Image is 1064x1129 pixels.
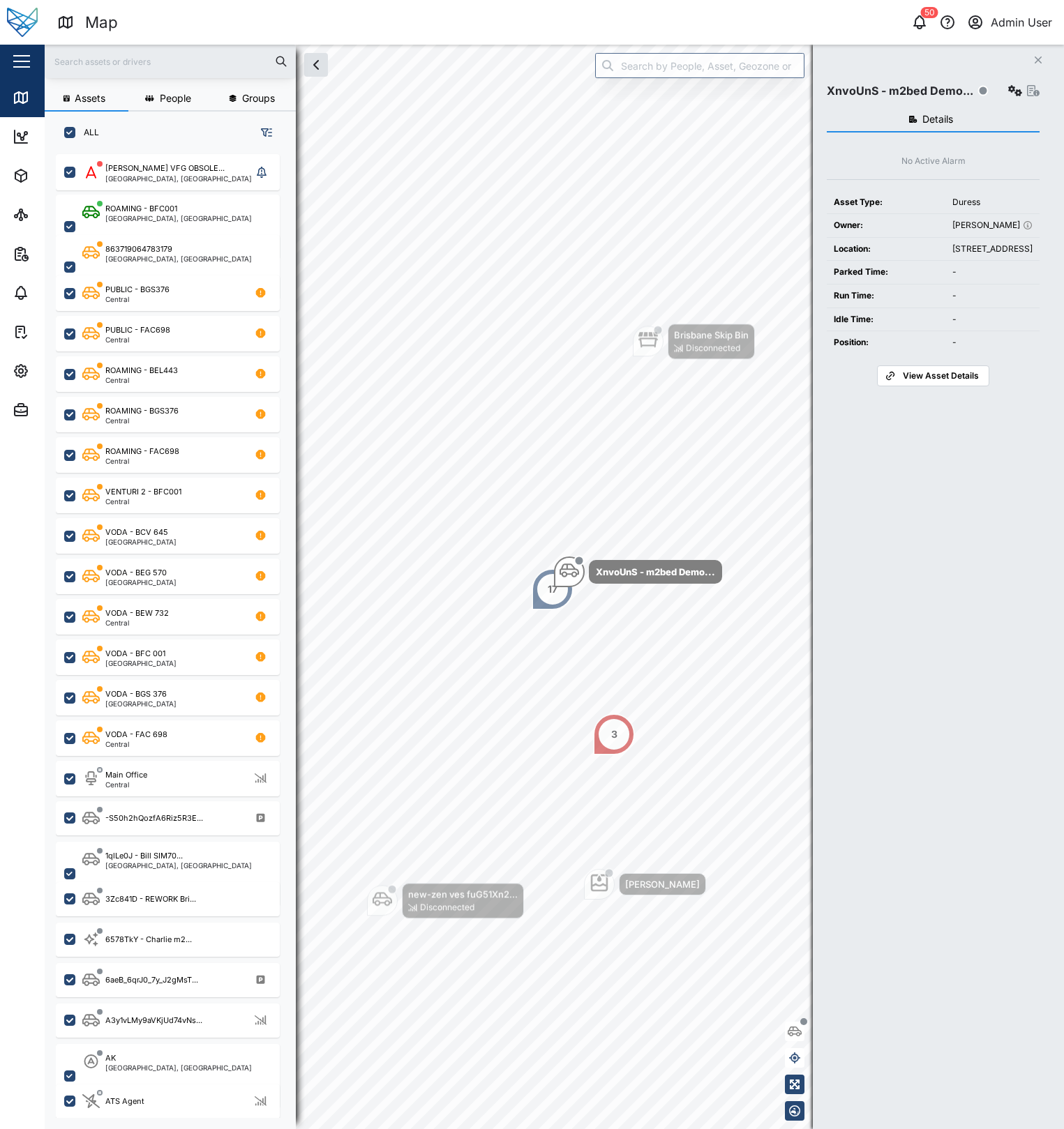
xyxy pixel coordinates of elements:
div: Admin [36,402,77,418]
div: PUBLIC - FAC698 [105,324,170,336]
div: Sites [36,207,70,222]
div: Dashboard [36,129,99,144]
div: [GEOGRAPHIC_DATA], [GEOGRAPHIC_DATA] [105,862,252,869]
div: 1qlLe0J - Bill SIM70... [105,850,183,862]
div: ATS Agent [105,1096,144,1107]
div: Reports [36,246,84,262]
div: VODA - BFC 001 [105,648,165,660]
div: Map marker [633,324,755,359]
div: [GEOGRAPHIC_DATA], [GEOGRAPHIC_DATA] [105,1064,252,1071]
div: VODA - BEW 732 [105,607,169,619]
div: Central [105,498,181,505]
div: new-zen ves fuG51Xn2... [408,887,518,901]
canvas: Map [45,45,1064,1129]
div: [PERSON_NAME] VFG OBSOLE... [105,162,225,174]
div: Idle Time: [834,313,938,326]
div: Central [105,619,169,626]
div: Map [36,90,68,105]
div: Owner: [834,219,938,232]
div: -S50h2hQozfA6Riz5R3E... [105,812,203,824]
div: [GEOGRAPHIC_DATA], [GEOGRAPHIC_DATA] [105,215,252,222]
div: ROAMING - FAC698 [105,446,179,457]
div: Assets [36,168,80,183]
div: Brisbane Skip Bin [674,328,749,342]
div: - [952,266,1033,279]
div: 3Zc841D - REWORK Bri... [105,893,196,905]
div: VODA - FAC 698 [105,729,167,741]
div: Position: [834,336,938,349]
div: VODA - BGS 376 [105,688,167,700]
div: VODA - BEG 570 [105,567,167,579]
div: - [952,336,1033,349]
div: grid [56,149,295,1118]
div: Settings [36,363,86,379]
div: Map marker [593,713,635,755]
div: Central [105,781,147,788]
div: Alarms [36,285,80,301]
div: [GEOGRAPHIC_DATA] [105,700,177,707]
span: People [160,93,191,103]
div: 17 [548,582,557,597]
span: View Asset Details [903,366,979,386]
div: Asset Type: [834,196,938,209]
label: ALL [75,127,99,138]
div: Run Time: [834,289,938,303]
div: [GEOGRAPHIC_DATA], [GEOGRAPHIC_DATA] [105,175,252,182]
div: Map marker [554,556,722,587]
div: VODA - BCV 645 [105,526,168,538]
div: - [952,313,1033,326]
div: PUBLIC - BGS376 [105,284,170,296]
div: Disconnected [686,342,740,355]
div: Central [105,377,178,384]
div: [GEOGRAPHIC_DATA] [105,660,177,667]
div: [PERSON_NAME] [952,219,1033,232]
div: Central [105,336,170,343]
div: Admin User [991,14,1052,31]
div: Disconnected [420,901,474,914]
span: Details [922,114,953,124]
div: A3y1vLMy9aVKjUd74vNs... [105,1015,202,1026]
div: [GEOGRAPHIC_DATA] [105,579,177,586]
div: XnvoUnS - m2bed Demo... [596,565,715,579]
div: Duress [952,196,1033,209]
div: Location: [834,243,938,256]
div: 3 [611,727,617,742]
div: Central [105,457,179,464]
div: - [952,289,1033,303]
div: [GEOGRAPHIC_DATA] [105,538,177,545]
div: Map marker [367,883,524,918]
div: Main Office [105,769,147,781]
div: ROAMING - BFC001 [105,203,177,215]
div: [PERSON_NAME] [625,877,700,891]
div: 50 [921,7,938,18]
div: Central [105,417,179,424]
div: VENTURI 2 - BFC001 [105,486,181,498]
div: Central [105,741,167,748]
div: 6578TkY - Charlie m2... [105,934,192,946]
div: 6aeB_6qrJ0_7y_J2gMsT... [105,974,198,986]
div: ROAMING - BEL443 [105,365,178,377]
a: View Asset Details [877,365,989,386]
div: Map [85,10,118,35]
div: Map marker [584,869,706,900]
input: Search assets or drivers [53,51,287,72]
div: No Active Alarm [901,155,966,168]
div: XnvoUnS - m2bed Demo... [827,82,973,100]
input: Search by People, Asset, Geozone or Place [595,53,804,78]
div: Parked Time: [834,266,938,279]
div: [STREET_ADDRESS] [952,243,1033,256]
div: Central [105,296,170,303]
div: 863719064783179 [105,243,172,255]
span: Groups [242,93,275,103]
button: Admin User [966,13,1053,32]
div: Map marker [532,568,574,610]
div: AK [105,1052,116,1064]
div: [GEOGRAPHIC_DATA], [GEOGRAPHIC_DATA] [105,255,252,262]
span: Assets [75,93,105,103]
div: Tasks [36,324,75,340]
img: Main Logo [7,7,38,38]
div: ROAMING - BGS376 [105,405,179,417]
